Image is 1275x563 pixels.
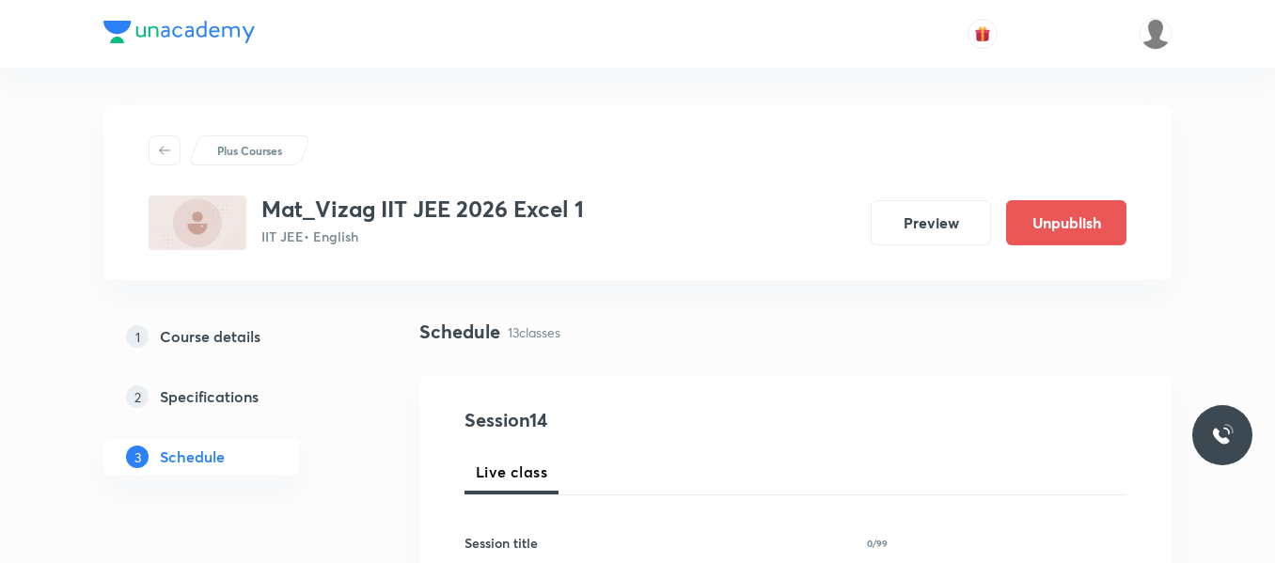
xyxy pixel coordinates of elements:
[160,446,225,468] h5: Schedule
[103,21,255,48] a: Company Logo
[126,325,149,348] p: 1
[476,461,547,483] span: Live class
[217,142,282,159] p: Plus Courses
[464,533,538,553] h6: Session title
[103,318,359,355] a: 1Course details
[160,385,259,408] h5: Specifications
[160,325,260,348] h5: Course details
[149,195,246,250] img: 7ED78C81-3A5C-4D29-AA19-D1B6BD84C998_plus.png
[867,539,888,548] p: 0/99
[974,25,991,42] img: avatar
[1006,200,1126,245] button: Unpublish
[1140,18,1172,50] img: LALAM MADHAVI
[508,322,560,342] p: 13 classes
[103,378,359,415] a: 2Specifications
[126,446,149,468] p: 3
[261,195,584,223] h3: Mat_Vizag IIT JEE 2026 Excel 1
[464,406,808,434] h4: Session 14
[103,21,255,43] img: Company Logo
[871,200,991,245] button: Preview
[1211,424,1234,446] img: ttu
[261,227,584,246] p: IIT JEE • English
[968,19,998,49] button: avatar
[419,318,500,346] h4: Schedule
[126,385,149,408] p: 2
